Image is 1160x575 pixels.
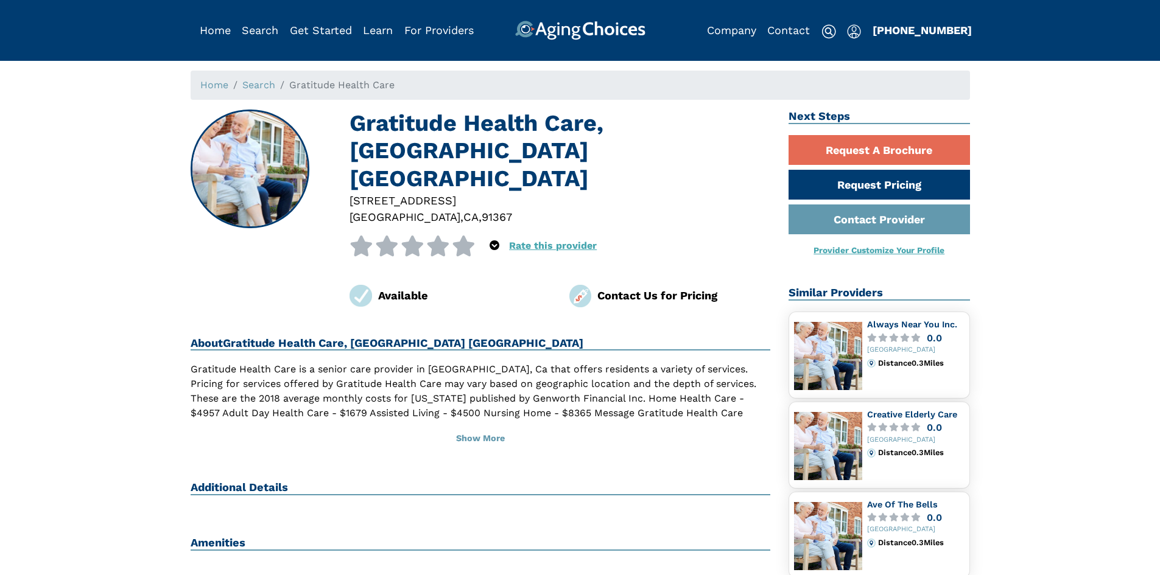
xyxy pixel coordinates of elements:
h2: Amenities [191,536,771,551]
h2: Next Steps [789,110,970,124]
div: [GEOGRAPHIC_DATA] [867,346,965,354]
a: Rate this provider [509,240,597,251]
img: user-icon.svg [847,24,861,39]
div: Popover trigger [847,21,861,40]
div: Popover trigger [242,21,278,40]
h2: Additional Details [191,481,771,495]
div: 0.0 [927,513,942,522]
nav: breadcrumb [191,71,970,100]
a: [PHONE_NUMBER] [873,24,972,37]
a: Home [200,24,231,37]
span: , [479,211,482,223]
a: For Providers [404,24,474,37]
div: [STREET_ADDRESS] [350,192,770,209]
a: Contact Provider [789,204,970,234]
a: Creative Elderly Care [867,409,957,419]
div: [GEOGRAPHIC_DATA] [867,436,965,444]
div: Distance 0.3 Miles [878,359,964,368]
a: 0.0 [867,333,965,343]
button: Show More [191,425,771,452]
a: Request Pricing [789,170,970,200]
a: Get Started [290,24,352,37]
a: Ave Of The Bells [867,500,938,509]
h1: Gratitude Health Care, [GEOGRAPHIC_DATA] [GEOGRAPHIC_DATA] [350,110,770,192]
p: Gratitude Health Care is a senior care provider in [GEOGRAPHIC_DATA], Ca that offers residents a ... [191,362,771,435]
img: Gratitude Health Care, Woodland Hills CA [191,111,308,228]
div: Distance 0.3 Miles [878,448,964,457]
img: search-icon.svg [821,24,836,39]
a: Search [242,79,275,91]
h2: About Gratitude Health Care, [GEOGRAPHIC_DATA] [GEOGRAPHIC_DATA] [191,336,771,351]
a: Contact [767,24,810,37]
span: CA [463,211,479,223]
img: distance.svg [867,359,876,368]
a: Always Near You Inc. [867,319,957,329]
span: [GEOGRAPHIC_DATA] [350,211,460,223]
div: Contact Us for Pricing [597,287,770,304]
a: 0.0 [867,513,965,522]
a: Request A Brochure [789,135,970,165]
div: 91367 [482,209,512,225]
span: , [460,211,463,223]
h2: Similar Providers [789,286,970,301]
a: Company [707,24,756,37]
img: distance.svg [867,448,876,457]
div: [GEOGRAPHIC_DATA] [867,526,965,534]
img: distance.svg [867,538,876,547]
div: Distance 0.3 Miles [878,538,964,547]
a: 0.0 [867,423,965,432]
div: Available [378,287,551,304]
a: Provider Customize Your Profile [814,245,944,255]
div: 0.0 [927,333,942,343]
a: Home [200,79,228,91]
img: AgingChoices [515,21,645,40]
div: 0.0 [927,423,942,432]
span: Gratitude Health Care [289,79,395,91]
div: Popover trigger [490,235,499,256]
a: Learn [363,24,393,37]
a: Search [242,24,278,37]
